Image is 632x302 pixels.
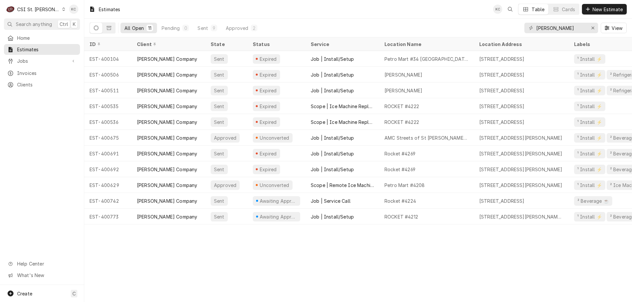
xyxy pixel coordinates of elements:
div: ² Beverage ☕️ [577,197,610,204]
div: ¹ Install ⚡️ [577,150,603,157]
div: All Open [124,25,144,32]
div: Expired [259,56,277,62]
div: State [211,41,242,48]
span: Jobs [17,58,67,64]
div: EST-400692 [84,161,132,177]
div: ¹ Install ⚡️ [577,182,603,189]
span: C [72,290,76,297]
div: Petro Mart #4208 [384,182,425,189]
div: Rocket #4269 [384,166,415,173]
div: Job | Service Call [311,197,351,204]
a: Clients [4,79,80,90]
div: [PERSON_NAME] [384,87,422,94]
div: [STREET_ADDRESS] [479,87,525,94]
div: Sent [213,166,225,173]
div: Sent [197,25,208,32]
div: Kelly Christen's Avatar [493,5,502,14]
span: Search anything [16,21,52,28]
span: Clients [17,81,77,88]
div: [STREET_ADDRESS] [479,71,525,78]
span: Help Center [17,260,76,267]
div: Job | Install/Setup [311,87,354,94]
div: Job | Install/Setup [311,134,354,141]
div: 9 [212,25,216,32]
div: [PERSON_NAME] Company [137,103,197,110]
div: Awaiting Approval [259,213,298,220]
div: CSI St. Louis's Avatar [6,5,15,14]
span: K [73,21,76,28]
div: Location Name [384,41,467,48]
div: EST-400675 [84,130,132,146]
div: Expired [259,119,277,126]
div: Unconverted [259,182,290,189]
div: C [6,5,15,14]
div: EST-400629 [84,177,132,193]
div: Job | Install/Setup [311,166,354,173]
a: Go to Help Center [4,258,80,269]
div: Approved [226,25,248,32]
div: Status [253,41,299,48]
div: Sent [213,56,225,62]
div: Kelly Christen's Avatar [69,5,78,14]
div: ¹ Install ⚡️ [577,71,603,78]
a: Go to What's New [4,270,80,281]
div: ¹ Install ⚡️ [577,103,603,110]
div: ¹ Install ⚡️ [577,134,603,141]
span: What's New [17,272,76,279]
div: ROCKET #4212 [384,213,418,220]
div: EST-400773 [84,209,132,224]
div: [PERSON_NAME] Company [137,71,197,78]
div: Client [137,41,199,48]
div: ¹ Install ⚡️ [577,87,603,94]
div: Scope | Ice Machine Replacement [311,119,374,126]
div: [PERSON_NAME] Company [137,213,197,220]
div: [STREET_ADDRESS][PERSON_NAME] [479,134,563,141]
div: ¹ Install ⚡️ [577,166,603,173]
div: Sent [213,87,225,94]
div: KC [69,5,78,14]
a: Go to Jobs [4,56,80,66]
div: ROCKET #4222 [384,103,419,110]
div: Sent [213,71,225,78]
div: [PERSON_NAME] Company [137,182,197,189]
div: ¹ Install ⚡️ [577,213,603,220]
div: Job | Install/Setup [311,213,354,220]
div: Unconverted [259,134,290,141]
button: Erase input [588,23,598,33]
div: [STREET_ADDRESS] [479,56,525,62]
div: [PERSON_NAME] Company [137,197,197,204]
div: [STREET_ADDRESS][PERSON_NAME] [479,150,563,157]
div: Petro Mart #34 [GEOGRAPHIC_DATA] [384,56,469,62]
div: EST-400506 [84,67,132,82]
div: ID [90,41,125,48]
div: Expired [259,87,277,94]
div: [PERSON_NAME] Company [137,119,197,126]
span: Invoices [17,70,77,77]
div: 2 [252,25,256,32]
a: Home [4,33,80,43]
div: 11 [148,25,152,32]
div: EST-400536 [84,114,132,130]
div: [STREET_ADDRESS][PERSON_NAME] [479,182,563,189]
div: Awaiting Approval [259,197,298,204]
div: CSI St. [PERSON_NAME] [17,6,60,13]
div: [STREET_ADDRESS] [479,197,525,204]
div: [PERSON_NAME] Company [137,166,197,173]
button: Search anythingCtrlK [4,18,80,30]
span: Ctrl [60,21,68,28]
button: New Estimate [582,4,627,14]
div: ¹ Install ⚡️ [577,56,603,62]
div: Job | Install/Setup [311,56,354,62]
span: View [610,25,624,32]
div: Expired [259,71,277,78]
div: AMC Streets of St [PERSON_NAME] 8 [384,134,469,141]
div: Job | Install/Setup [311,71,354,78]
div: Job | Install/Setup [311,150,354,157]
div: KC [493,5,502,14]
span: Home [17,35,77,41]
div: [PERSON_NAME] Company [137,150,197,157]
div: Expired [259,166,277,173]
div: Expired [259,103,277,110]
div: Rocket #4269 [384,150,415,157]
div: EST-400511 [84,82,132,98]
